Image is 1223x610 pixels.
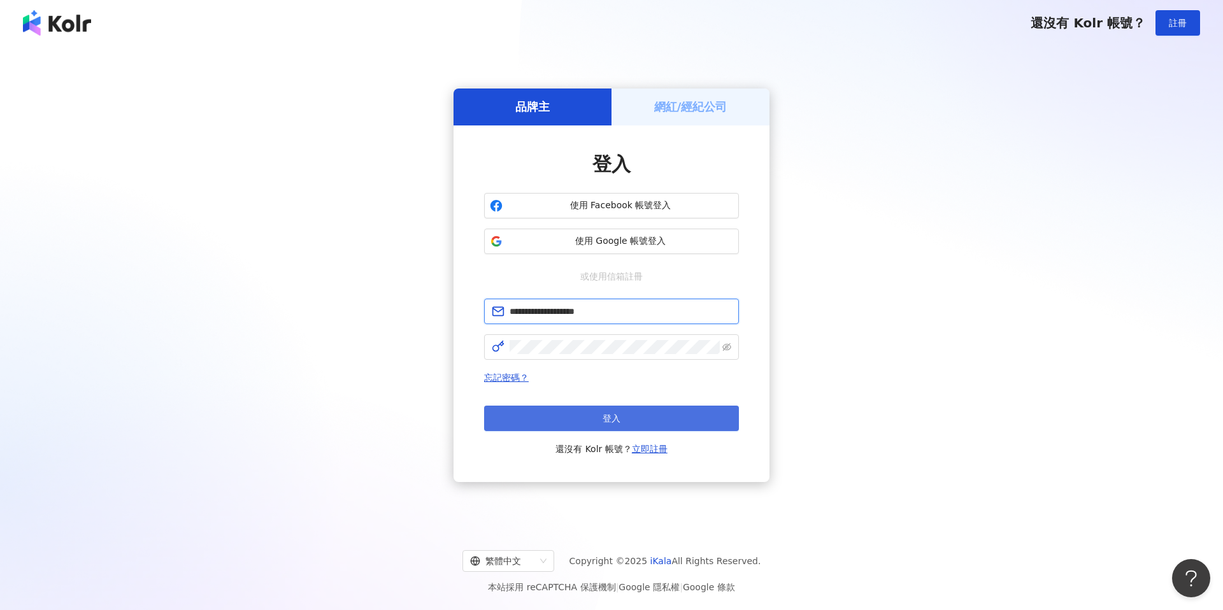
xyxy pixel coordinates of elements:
[23,10,91,36] img: logo
[508,235,733,248] span: 使用 Google 帳號登入
[603,413,620,423] span: 登入
[484,229,739,254] button: 使用 Google 帳號登入
[650,556,672,566] a: iKala
[1169,18,1187,28] span: 註冊
[680,582,683,592] span: |
[555,441,668,457] span: 還沒有 Kolr 帳號？
[722,343,731,351] span: eye-invisible
[488,579,734,595] span: 本站採用 reCAPTCHA 保護機制
[515,99,550,115] h5: 品牌主
[654,99,727,115] h5: 網紅/經紀公司
[619,582,680,592] a: Google 隱私權
[632,444,668,454] a: 立即註冊
[571,269,652,283] span: 或使用信箱註冊
[1031,15,1145,31] span: 還沒有 Kolr 帳號？
[484,372,529,383] a: 忘記密碼？
[484,193,739,218] button: 使用 Facebook 帳號登入
[592,153,631,175] span: 登入
[616,582,619,592] span: |
[683,582,735,592] a: Google 條款
[569,553,761,569] span: Copyright © 2025 All Rights Reserved.
[1172,559,1210,597] iframe: Help Scout Beacon - Open
[1155,10,1200,36] button: 註冊
[484,406,739,431] button: 登入
[508,199,733,212] span: 使用 Facebook 帳號登入
[470,551,535,571] div: 繁體中文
